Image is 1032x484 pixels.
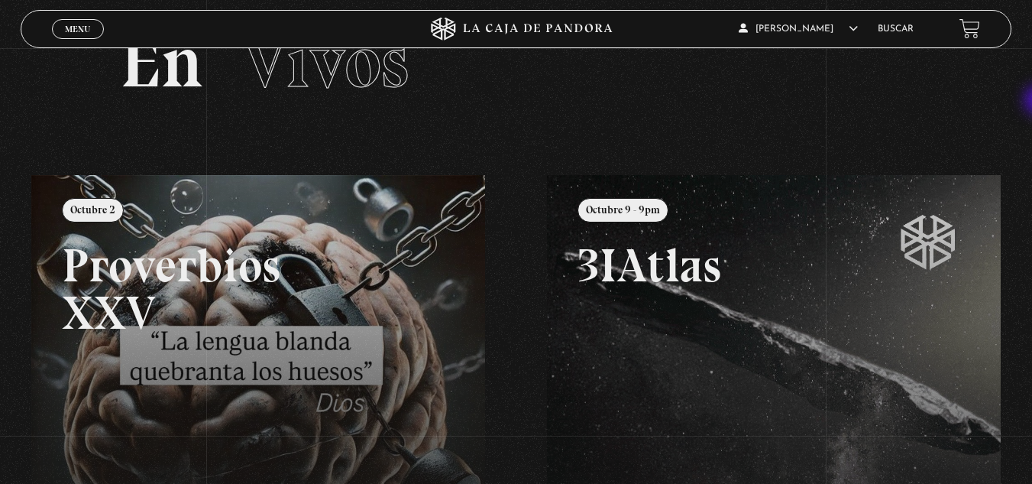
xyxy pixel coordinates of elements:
[739,24,858,34] span: [PERSON_NAME]
[60,37,95,47] span: Cerrar
[878,24,914,34] a: Buscar
[120,26,913,99] h2: En
[242,18,409,106] span: Vivos
[959,18,980,39] a: View your shopping cart
[65,24,90,34] span: Menu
